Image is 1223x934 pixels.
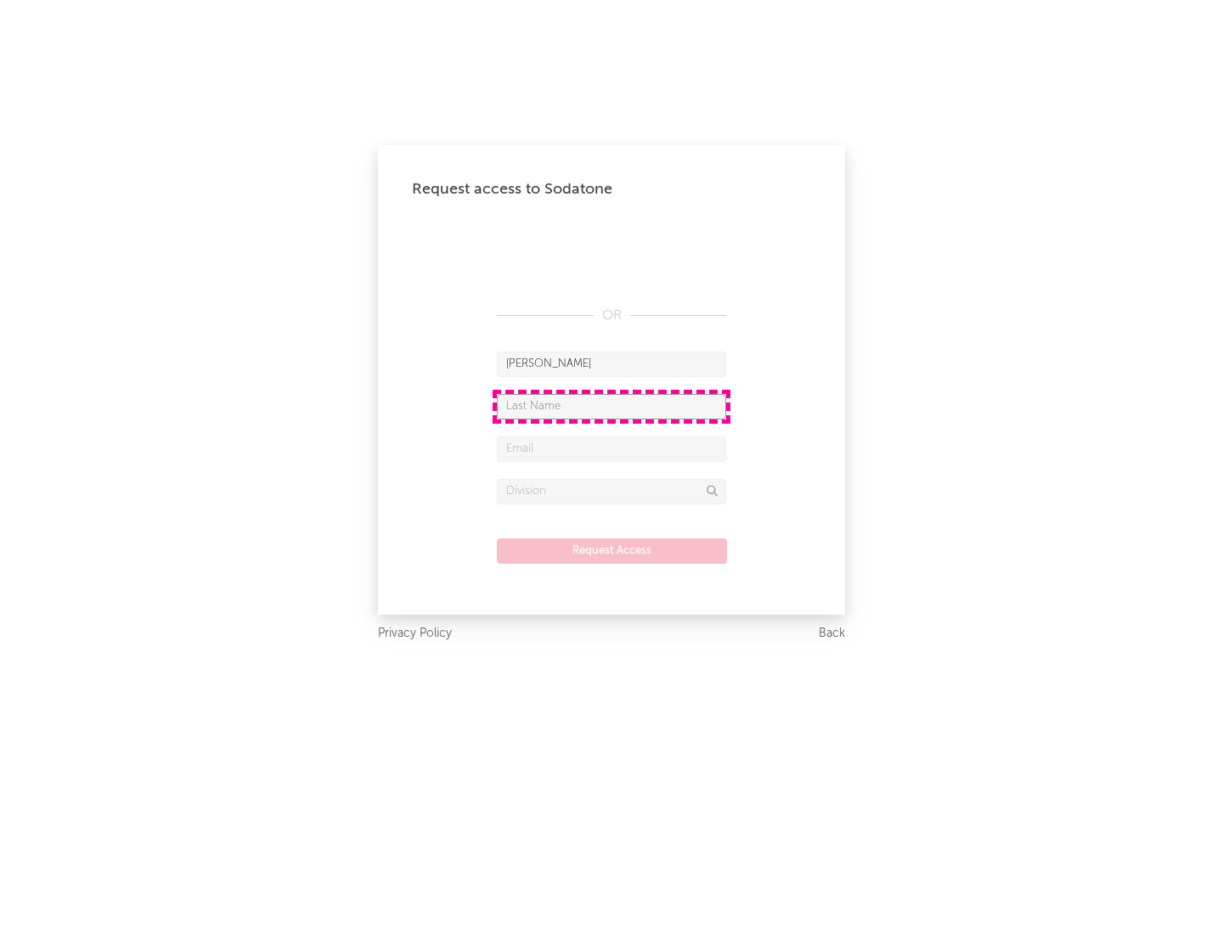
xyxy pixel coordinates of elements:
a: Privacy Policy [378,623,452,644]
a: Back [819,623,845,644]
input: Division [497,479,726,504]
button: Request Access [497,538,727,564]
div: Request access to Sodatone [412,179,811,200]
input: Email [497,436,726,462]
input: Last Name [497,394,726,419]
input: First Name [497,352,726,377]
div: OR [497,306,726,326]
